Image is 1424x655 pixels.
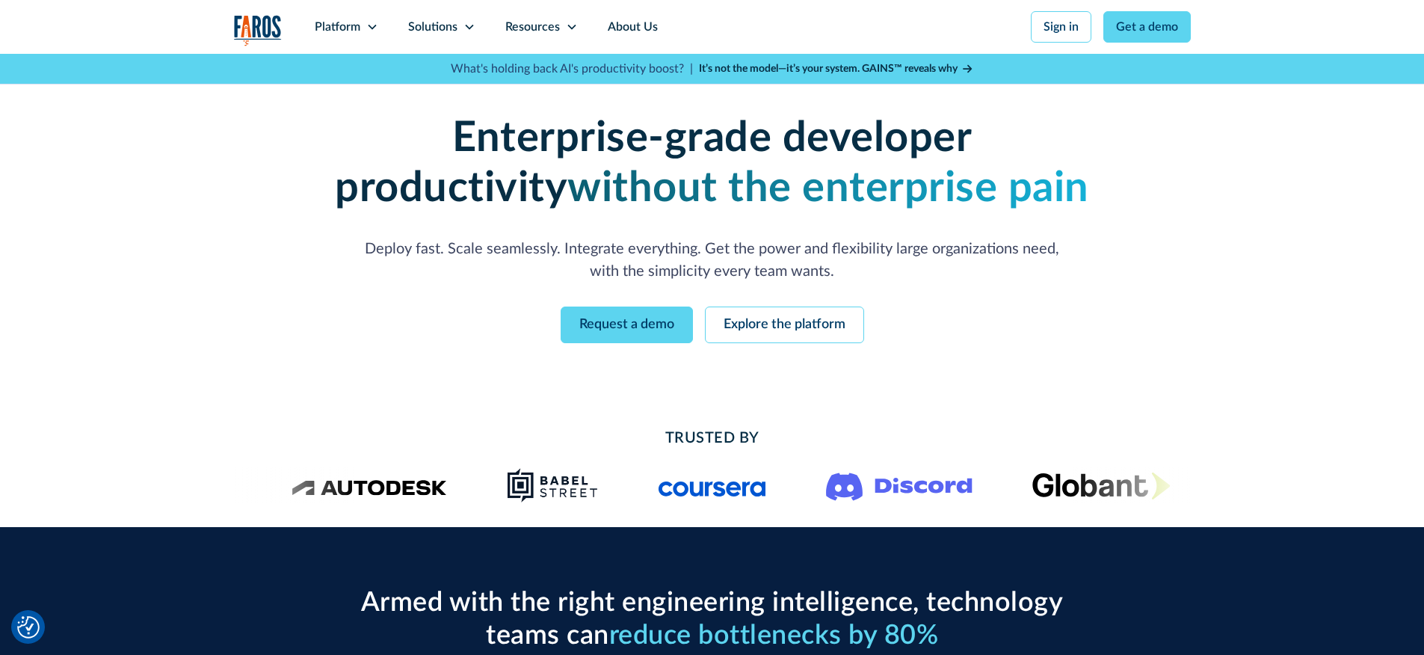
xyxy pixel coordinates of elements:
[1032,472,1171,499] img: Globant's logo
[354,427,1071,449] h2: Trusted By
[354,587,1071,651] h2: Armed with the right engineering intelligence, technology teams can
[561,307,693,343] a: Request a demo
[659,473,766,497] img: Logo of the online learning platform Coursera.
[335,117,972,209] strong: Enterprise-grade developer productivity
[1031,11,1091,43] a: Sign in
[451,60,693,78] p: What's holding back AI's productivity boost? |
[354,238,1071,283] p: Deploy fast. Scale seamlessly. Integrate everything. Get the power and flexibility large organiza...
[315,18,360,36] div: Platform
[234,15,282,46] a: home
[567,167,1089,209] strong: without the enterprise pain
[705,307,864,343] a: Explore the platform
[234,15,282,46] img: Logo of the analytics and reporting company Faros.
[609,622,939,649] span: reduce bottlenecks by 80%
[826,470,973,501] img: Logo of the communication platform Discord.
[505,18,560,36] div: Resources
[17,616,40,639] img: Revisit consent button
[408,18,457,36] div: Solutions
[292,476,447,496] img: Logo of the design software company Autodesk.
[1103,11,1191,43] a: Get a demo
[699,64,958,74] strong: It’s not the model—it’s your system. GAINS™ reveals why
[699,61,974,77] a: It’s not the model—it’s your system. GAINS™ reveals why
[17,616,40,639] button: Cookie Settings
[507,467,599,503] img: Babel Street logo png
